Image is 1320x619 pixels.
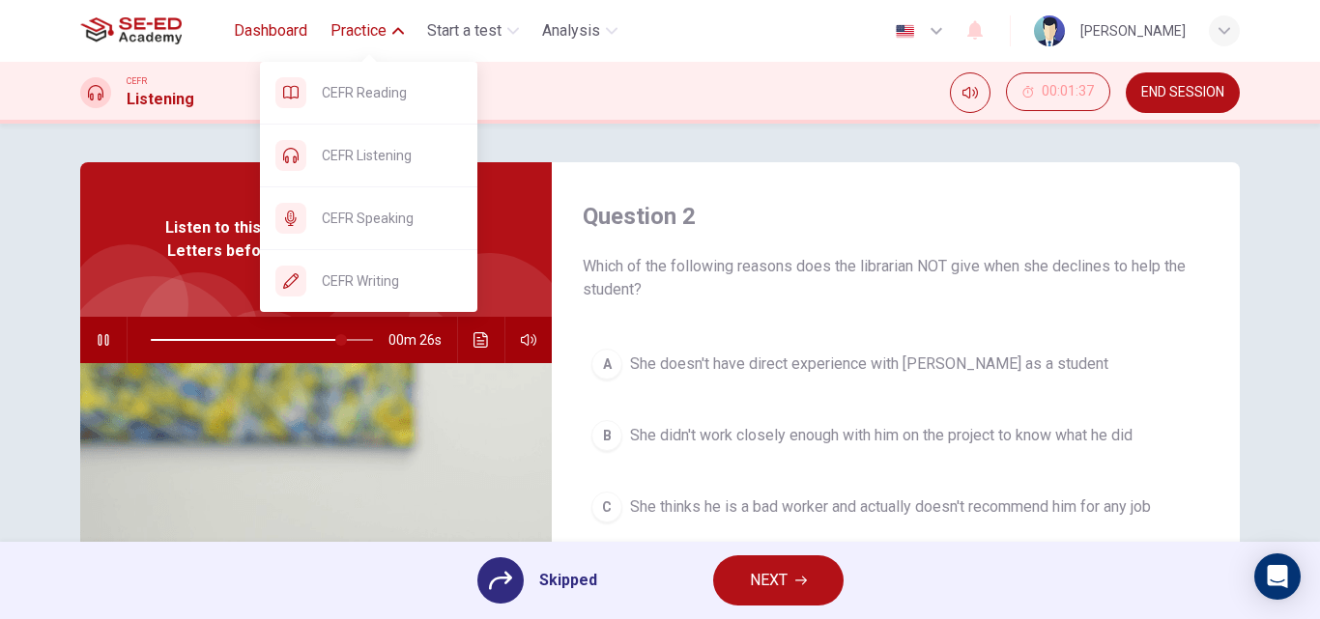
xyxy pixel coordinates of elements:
[583,255,1209,301] span: Which of the following reasons does the librarian NOT give when she declines to help the student?
[419,14,527,48] button: Start a test
[1034,15,1065,46] img: Profile picture
[260,187,477,249] div: CEFR Speaking
[950,72,990,113] div: Mute
[322,207,462,230] span: CEFR Speaking
[1126,72,1240,113] button: END SESSION
[322,81,462,104] span: CEFR Reading
[542,19,600,42] span: Analysis
[534,14,625,48] button: Analysis
[466,317,497,363] button: Click to see the audio transcription
[539,569,597,592] span: Skipped
[427,19,502,42] span: Start a test
[143,216,489,263] span: Listen to this clip about Recommendation Letters before answering the questions:
[893,24,917,39] img: en
[127,74,147,88] span: CEFR
[1006,72,1110,113] div: Hide
[322,144,462,167] span: CEFR Listening
[1254,553,1301,600] div: Open Intercom Messenger
[80,12,226,50] a: SE-ED Academy logo
[1141,85,1224,100] span: END SESSION
[1042,84,1094,99] span: 00:01:37
[260,250,477,312] div: CEFR Writing
[226,14,315,48] button: Dashboard
[80,12,182,50] img: SE-ED Academy logo
[1006,72,1110,111] button: 00:01:37
[583,201,1209,232] h4: Question 2
[713,555,844,605] button: NEXT
[260,62,477,124] div: CEFR Reading
[323,14,412,48] button: Practice
[260,125,477,186] div: CEFR Listening
[127,88,194,111] h1: Listening
[750,567,788,594] span: NEXT
[322,269,462,293] span: CEFR Writing
[330,19,387,42] span: Practice
[388,317,457,363] span: 00m 26s
[1080,19,1186,42] div: [PERSON_NAME]
[234,19,307,42] span: Dashboard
